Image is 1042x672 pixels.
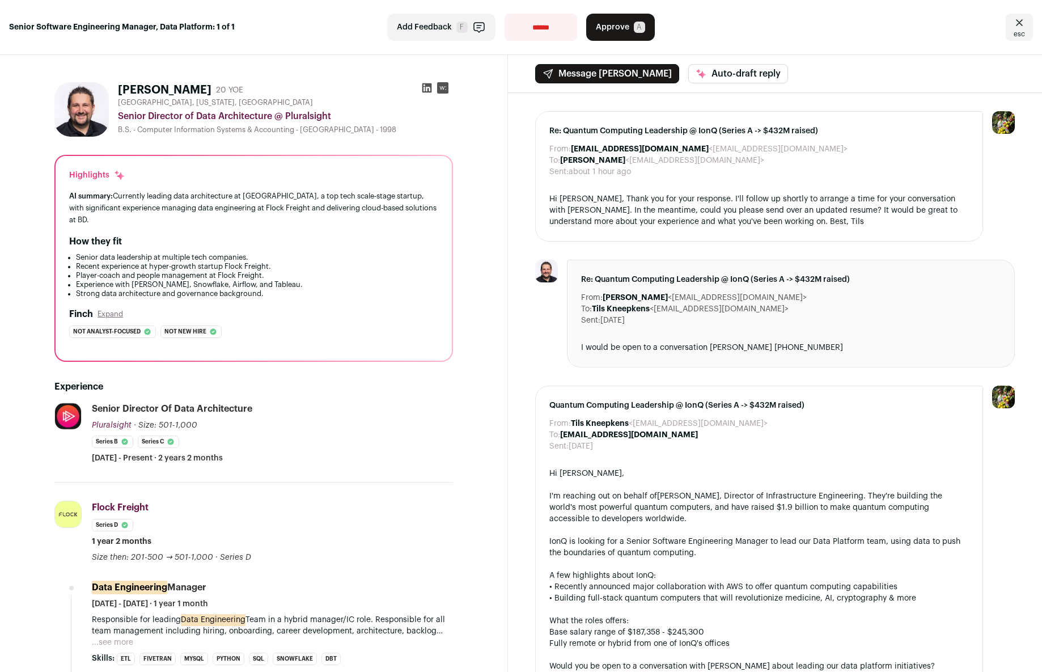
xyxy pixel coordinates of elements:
button: Expand [98,310,123,319]
div: I'm reaching out on behalf of . They're building the world's most powerful quantum computers, and... [549,491,969,525]
img: 0087ccb55cebef283f67eab2d597334fce5a3bbc59f6fe30b4a9def7108d1beb.jpg [535,260,558,282]
span: Fully remote or hybrid from one of IonQ's offices [549,640,730,648]
strong: Senior Software Engineering Manager, Data Platform: 1 of 1 [9,22,235,33]
div: Hi [PERSON_NAME], [549,468,969,479]
img: 0087ccb55cebef283f67eab2d597334fce5a3bbc59f6fe30b4a9def7108d1beb.jpg [54,82,109,137]
dd: <[EMAIL_ADDRESS][DOMAIN_NAME]> [571,143,848,155]
b: [EMAIL_ADDRESS][DOMAIN_NAME] [571,145,709,153]
button: Message [PERSON_NAME] [535,64,679,83]
li: Fivetran [139,653,176,665]
b: Tils Kneepkens [571,420,629,428]
span: Not analyst-focused [73,326,141,337]
h2: Finch [69,307,93,321]
span: Flock Freight [92,503,149,512]
div: Senior Director of Data Architecture @ Pluralsight [118,109,453,123]
li: Senior data leadership at multiple tech companies. [76,253,438,262]
li: SQL [249,653,268,665]
li: Strong data architecture and governance background. [76,289,438,298]
span: [PERSON_NAME], Director of Infrastructure Engineering [657,492,863,500]
dd: <[EMAIL_ADDRESS][DOMAIN_NAME]> [592,303,789,315]
div: • Building full-stack quantum computers that will revolutionize medicine, AI, cryptography & more [549,593,969,604]
p: Responsible for leading Team in a hybrid manager/IC role. Responsible for all team management inc... [92,614,453,637]
li: Series C [138,436,179,448]
div: B.S. - Computer Information Systems & Accounting - [GEOGRAPHIC_DATA] - 1998 [118,125,453,134]
h1: [PERSON_NAME] [118,82,211,98]
a: Close [1006,14,1033,41]
mark: Data Engineering [92,581,167,594]
span: Re: Quantum Computing Leadership @ IonQ (Series A -> $432M raised) [549,125,969,137]
span: [GEOGRAPHIC_DATA], [US_STATE], [GEOGRAPHIC_DATA] [118,98,313,107]
span: Pluralsight [92,421,132,429]
div: Currently leading data architecture at [GEOGRAPHIC_DATA], a top tech scale-stage startup, with si... [69,190,438,226]
span: Quantum Computing Leadership @ IonQ (Series A -> $432M raised) [549,400,969,411]
span: F [456,22,468,33]
h2: Experience [54,380,453,394]
li: Experience with [PERSON_NAME], Snowflake, Airflow, and Tableau. [76,280,438,289]
span: · [215,552,218,563]
b: [PERSON_NAME] [603,294,668,302]
div: Hi [PERSON_NAME], Thank you for your response. I'll follow up shortly to arrange a time for your ... [549,193,969,227]
span: Add Feedback [397,22,452,33]
span: AI summary: [69,192,113,200]
div: IonQ is looking for a Senior Software Engineering Manager to lead our Data Platform team, using d... [549,536,969,559]
img: 6689865-medium_jpg [992,111,1015,134]
img: 27df5223678e6a9ddddb649e583e0297d09ee4dc4920e71992c65d770b06b57d.jpg [55,403,81,429]
dd: about 1 hour ago [569,166,631,177]
button: ...see more [92,637,133,648]
div: What the roles offers: [549,615,969,627]
div: Senior Director of Data Architecture [92,403,252,415]
li: MySQL [180,653,208,665]
div: • Recently announced major collaboration with AWS to offer quantum computing capabilities [549,581,969,593]
li: ETL [117,653,135,665]
span: Series D [220,553,251,561]
span: [DATE] - [DATE] · 1 year 1 month [92,598,208,610]
span: Skills: [92,653,115,664]
dd: [DATE] [600,315,625,326]
li: dbt [321,653,341,665]
li: Recent experience at hyper-growth startup Flock Freight. [76,262,438,271]
mark: Data Engineering [181,614,245,626]
div: 20 YOE [216,84,243,96]
span: Re: Quantum Computing Leadership @ IonQ (Series A -> $432M raised) [581,274,1001,285]
b: [PERSON_NAME] [560,157,625,164]
div: I would be open to a conversation [PERSON_NAME] [PHONE_NUMBER] [581,342,1001,353]
div: Would you be open to a conversation with [PERSON_NAME] about leading our data platform initiatives? [549,661,969,672]
dt: To: [549,155,560,166]
span: [DATE] - Present · 2 years 2 months [92,453,223,464]
dt: To: [549,429,560,441]
dd: <[EMAIL_ADDRESS][DOMAIN_NAME]> [571,418,768,429]
span: 1 year 2 months [92,536,151,547]
span: Base salary range of $187,358 - $245,300 [549,628,704,636]
button: Approve A [586,14,655,41]
dt: To: [581,303,592,315]
span: esc [1014,29,1025,39]
dt: Sent: [549,441,569,452]
h2: How they fit [69,235,122,248]
b: Tils Kneepkens [592,305,650,313]
dt: Sent: [549,166,569,177]
div: Manager [92,581,206,594]
li: Snowflake [273,653,317,665]
li: Series B [92,436,133,448]
img: 03b963ae9992d97abd59e9d9375bc8295876602c9faa95dcd336390755ee324c.jpg [55,501,81,527]
dt: From: [581,292,603,303]
li: Player-coach and people management at Flock Freight. [76,271,438,280]
dt: From: [549,418,571,429]
li: Python [213,653,244,665]
button: Add Feedback F [387,14,495,41]
b: [EMAIL_ADDRESS][DOMAIN_NAME] [560,431,698,439]
dd: <[EMAIL_ADDRESS][DOMAIN_NAME]> [603,292,807,303]
dd: [DATE] [569,441,593,452]
dt: Sent: [581,315,600,326]
div: Highlights [69,170,125,181]
button: Auto-draft reply [688,64,788,83]
span: Approve [596,22,629,33]
span: A [634,22,645,33]
div: A few highlights about IonQ: [549,570,969,581]
span: Not new hire [164,326,206,337]
img: 6689865-medium_jpg [992,386,1015,408]
dd: <[EMAIL_ADDRESS][DOMAIN_NAME]> [560,155,764,166]
span: · Size: 501-1,000 [134,421,197,429]
dt: From: [549,143,571,155]
li: Series D [92,519,133,531]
